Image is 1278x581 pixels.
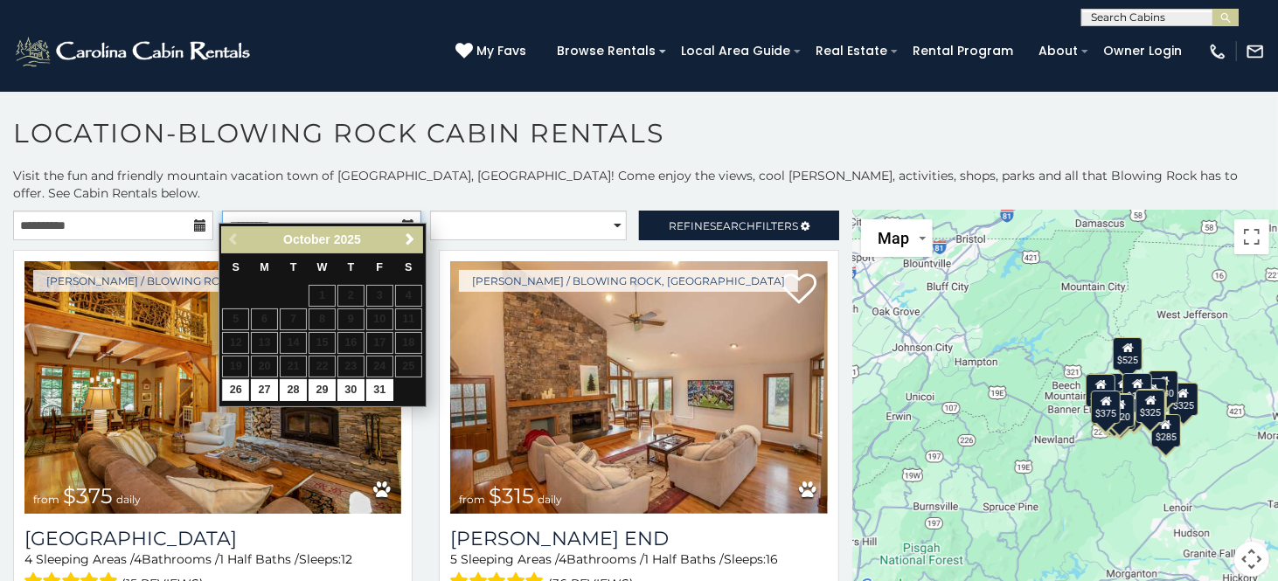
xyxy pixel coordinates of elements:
[290,261,297,273] span: Tuesday
[459,493,485,506] span: from
[24,527,401,550] h3: Mountain Song Lodge
[334,232,361,246] span: 2025
[405,261,412,273] span: Saturday
[283,232,330,246] span: October
[450,261,827,514] img: Moss End
[489,483,534,508] span: $315
[459,270,798,292] a: [PERSON_NAME] / Blowing Rock, [GEOGRAPHIC_DATA]
[33,493,59,506] span: from
[1151,413,1181,446] div: $285
[1149,370,1178,404] div: $930
[782,272,817,308] a: Add to favorites
[904,38,1022,65] a: Rental Program
[639,211,839,240] a: RefineSearchFilters
[260,261,269,273] span: Monday
[348,261,355,273] span: Thursday
[879,229,910,247] span: Map
[538,493,562,506] span: daily
[1234,542,1269,577] button: Map camera controls
[251,379,278,401] a: 27
[399,229,421,251] a: Next
[766,551,778,567] span: 16
[1087,374,1116,407] div: $400
[376,261,383,273] span: Friday
[450,527,827,550] h3: Moss End
[63,483,113,508] span: $375
[644,551,724,567] span: 1 Half Baths /
[1106,396,1136,429] div: $345
[1246,42,1265,61] img: mail-regular-white.png
[24,261,401,514] a: Mountain Song Lodge from $375 daily
[1105,393,1135,426] div: $220
[366,379,393,401] a: 31
[559,551,566,567] span: 4
[403,232,417,246] span: Next
[710,219,755,232] span: Search
[1094,38,1191,65] a: Owner Login
[672,38,799,65] a: Local Area Guide
[24,551,32,567] span: 4
[450,551,457,567] span: 5
[1208,42,1227,61] img: phone-regular-white.png
[337,379,365,401] a: 30
[669,219,798,232] span: Refine Filters
[1109,373,1139,406] div: $675
[450,261,827,514] a: Moss End from $315 daily
[24,261,401,514] img: Mountain Song Lodge
[1234,219,1269,254] button: Toggle fullscreen view
[455,42,531,61] a: My Favs
[1138,378,1168,412] div: $226
[219,551,299,567] span: 1 Half Baths /
[1030,38,1087,65] a: About
[1169,383,1198,416] div: $325
[476,42,526,60] span: My Favs
[1100,395,1129,428] div: $355
[450,527,827,550] a: [PERSON_NAME] End
[341,551,352,567] span: 12
[33,270,372,292] a: [PERSON_NAME] / Blowing Rock, [GEOGRAPHIC_DATA]
[317,261,328,273] span: Wednesday
[134,551,142,567] span: 4
[548,38,664,65] a: Browse Rentals
[1122,372,1152,405] div: $150
[233,261,240,273] span: Sunday
[1092,390,1122,423] div: $375
[116,493,141,506] span: daily
[13,34,255,69] img: White-1-2.png
[861,219,933,257] button: Change map style
[280,379,307,401] a: 28
[24,527,401,550] a: [GEOGRAPHIC_DATA]
[1114,336,1143,370] div: $525
[1136,389,1165,422] div: $325
[807,38,896,65] a: Real Estate
[309,379,336,401] a: 29
[222,379,249,401] a: 26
